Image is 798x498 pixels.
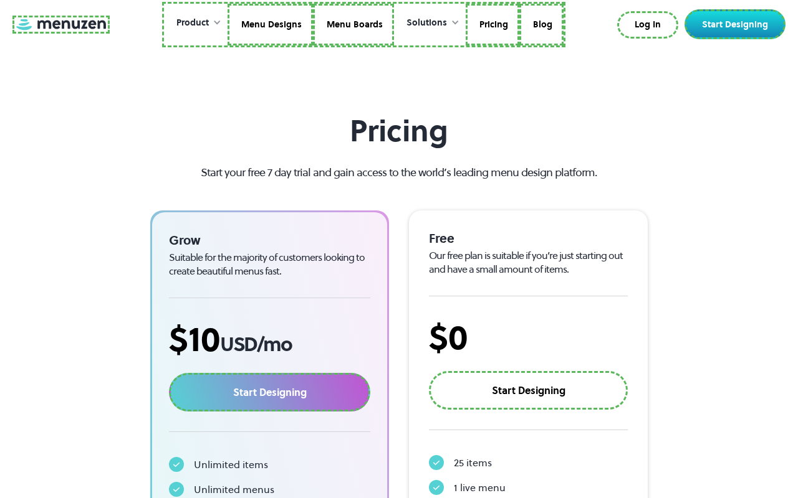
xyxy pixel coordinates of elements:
p: Start your free 7 day trial and gain access to the world’s leading menu design platform. [179,164,620,181]
a: Start Designing [169,373,370,411]
a: Start Designing [429,371,628,410]
div: Solutions [406,16,447,30]
div: Grow [169,232,370,248]
div: Our free plan is suitable if you’re just starting out and have a small amount of items. [429,249,628,276]
div: Suitable for the majority of customers looking to create beautiful menus fast. [169,251,370,278]
h1: Pricing [179,113,620,149]
a: Log In [617,11,678,39]
div: Unlimited items [194,457,268,472]
div: $0 [429,316,628,358]
div: Product [176,16,209,30]
a: Start Designing [685,9,786,39]
div: 25 items [454,455,492,470]
span: /mo [257,331,292,358]
a: Menu Designs [228,4,313,46]
div: Unlimited menus [194,482,274,497]
a: Menu Boards [313,4,394,46]
a: Pricing [466,4,519,46]
div: 1 live menu [454,480,506,495]
div: Product [164,4,228,42]
div: Free [429,230,628,247]
div: $10 [169,318,370,360]
span: USD [220,331,257,358]
div: Solutions [394,4,466,42]
a: Blog [519,4,564,46]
